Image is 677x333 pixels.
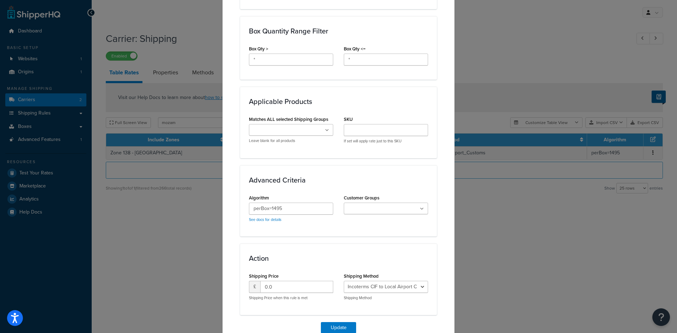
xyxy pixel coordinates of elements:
[249,117,328,122] label: Matches ALL selected Shipping Groups
[249,217,281,222] a: See docs for details
[249,46,268,51] label: Box Qty >
[344,273,379,279] label: Shipping Method
[249,195,269,201] label: Algorithm
[344,138,428,144] p: If set will apply rate just to this SKU
[344,295,428,301] p: Shipping Method
[249,273,279,279] label: Shipping Price
[344,195,379,201] label: Customer Groups
[249,281,260,293] span: £
[249,176,428,184] h3: Advanced Criteria
[249,27,428,35] h3: Box Quantity Range Filter
[344,46,366,51] label: Box Qty <=
[249,295,333,301] p: Shipping Price when this rule is met
[249,254,428,262] h3: Action
[344,117,353,122] label: SKU
[249,138,333,143] p: Leave blank for all products
[249,98,428,105] h3: Applicable Products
